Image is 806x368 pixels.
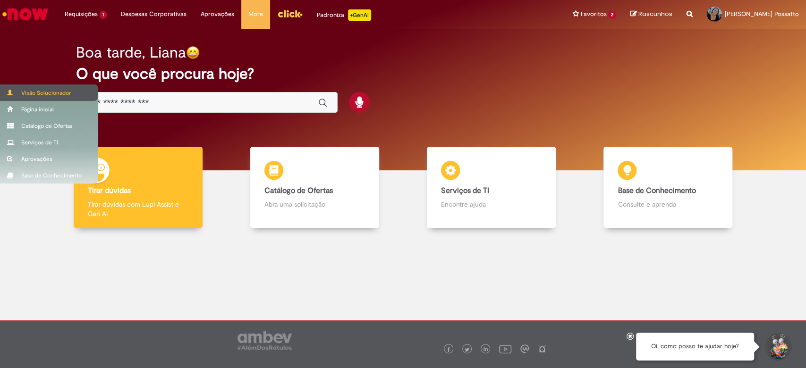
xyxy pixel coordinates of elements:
[636,333,754,360] div: Oi, como posso te ajudar hoje?
[446,347,451,352] img: logo_footer_facebook.png
[88,200,188,218] p: Tirar dúvidas com Lupi Assist e Gen Ai
[317,9,371,21] div: Padroniza
[725,10,799,18] span: [PERSON_NAME] Possatto
[201,9,234,19] span: Aprovações
[348,9,371,21] p: +GenAi
[277,7,303,21] img: click_logo_yellow_360x200.png
[764,333,792,361] button: Iniciar Conversa de Suporte
[441,186,489,195] b: Serviços de TI
[50,147,226,228] a: Tirar dúvidas Tirar dúvidas com Lupi Assist e Gen Ai
[226,147,403,228] a: Catálogo de Ofertas Abra uma solicitação
[264,186,333,195] b: Catálogo de Ofertas
[248,9,263,19] span: More
[1,5,50,24] img: ServiceNow
[121,9,187,19] span: Despesas Corporativas
[88,186,131,195] b: Tirar dúvidas
[441,200,542,209] p: Encontre ajuda
[76,44,186,61] h2: Boa tarde, Liana
[580,147,756,228] a: Base de Conhecimento Consulte e aprenda
[608,11,616,19] span: 2
[238,331,292,350] img: logo_footer_ambev_rotulo_gray.png
[520,344,529,353] img: logo_footer_workplace.png
[618,186,696,195] b: Base de Conhecimento
[580,9,606,19] span: Favoritos
[630,10,672,19] a: Rascunhos
[186,46,200,59] img: happy-face.png
[499,343,511,355] img: logo_footer_youtube.png
[484,347,488,352] img: logo_footer_linkedin.png
[538,344,546,353] img: logo_footer_naosei.png
[100,11,107,19] span: 1
[465,347,469,352] img: logo_footer_twitter.png
[76,66,730,82] h2: O que você procura hoje?
[65,9,98,19] span: Requisições
[638,9,672,18] span: Rascunhos
[264,200,365,209] p: Abra uma solicitação
[618,200,718,209] p: Consulte e aprenda
[403,147,580,228] a: Serviços de TI Encontre ajuda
